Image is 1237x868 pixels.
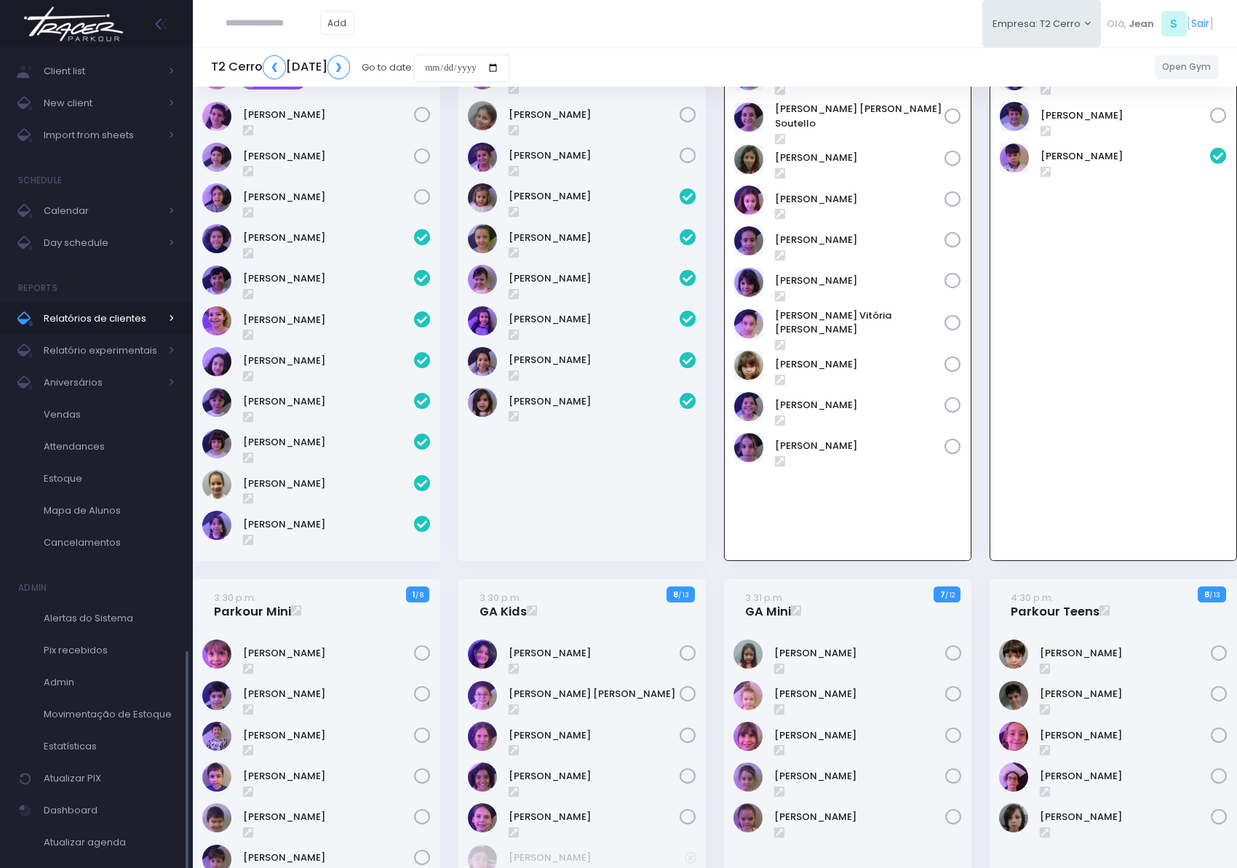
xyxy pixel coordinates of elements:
span: Alertas do Sistema [44,609,175,628]
span: Estoque [44,469,175,488]
a: [PERSON_NAME] [509,353,680,367]
img: Luzia Rolfini Fernandes [734,226,763,255]
a: Add [320,11,355,35]
span: Vendas [44,405,175,424]
a: [PERSON_NAME] [243,313,414,327]
span: Day schedule [44,234,160,252]
strong: 8 [673,589,678,600]
a: 4:30 p.m.Parkour Teens [1011,590,1099,619]
a: [PERSON_NAME] [774,769,945,784]
a: [PERSON_NAME] [1041,108,1210,123]
img: Julia Merlino Donadell [468,265,497,294]
strong: 1 [413,589,415,600]
a: [PERSON_NAME] [509,646,680,661]
a: ❯ [327,55,351,79]
a: [PERSON_NAME] [509,312,680,327]
img: Otto Guimarães Krön [1000,102,1029,131]
img: Marina Árju Aragão Abreu [468,347,497,376]
img: Helena Marins Padua [733,681,763,710]
img: Mariana Abramo [202,429,231,458]
small: 3:31 p.m. [745,591,784,605]
a: [PERSON_NAME] [243,769,414,784]
img: Mikael Arina Scudeller [202,803,231,832]
a: [PERSON_NAME] [774,687,945,701]
img: Luisa Tomchinsky Montezano [734,186,763,215]
img: Gabriela Libardi Galesi Bernardo [202,306,231,335]
a: ❮ [263,55,286,79]
a: [PERSON_NAME] [775,192,944,207]
img: Sofia Consentino Mantesso [468,803,497,832]
a: [PERSON_NAME] [509,810,680,824]
a: [PERSON_NAME] [509,271,680,286]
small: / 8 [415,591,423,600]
a: [PERSON_NAME] [243,646,414,661]
a: [PERSON_NAME] [243,728,414,743]
span: Relatório experimentais [44,341,160,360]
a: [PERSON_NAME] [774,810,945,824]
a: Open Gym [1155,55,1220,79]
a: [PERSON_NAME] [509,394,680,409]
span: New client [44,94,160,113]
img: VIOLETA GIMENEZ VIARD DE AGUIAR [734,433,763,462]
span: Relatórios de clientes [44,309,160,328]
a: [PERSON_NAME] [1040,810,1211,824]
span: Client list [44,62,160,81]
span: Dashboard [44,801,175,820]
span: Movimentação de Estoque [44,705,175,724]
span: Atualizar agenda [44,833,175,852]
span: Attendances [44,437,175,456]
img: Maria Clara Frateschi [202,388,231,417]
div: [ ] [1101,7,1219,40]
img: Clara Guimaraes Kron [202,102,231,131]
img: Felipe Cardoso [202,640,231,669]
a: [PERSON_NAME] [775,151,944,165]
a: [PERSON_NAME] [1041,149,1210,164]
a: [PERSON_NAME] [509,728,680,743]
a: [PERSON_NAME] [775,439,944,453]
a: [PERSON_NAME] [1040,728,1211,743]
a: [PERSON_NAME] [PERSON_NAME] Soutello [775,102,944,130]
img: NATALIE DIAS DE SOUZA [468,763,497,792]
a: [PERSON_NAME] [1040,769,1211,784]
span: Pix recebidos [44,641,175,660]
a: 3:31 p.m.GA Mini [745,590,791,619]
img: Beatriz Kikuchi [202,266,231,295]
a: [PERSON_NAME] [509,148,680,163]
a: [PERSON_NAME] [243,851,414,865]
span: Import from sheets [44,126,160,145]
a: [PERSON_NAME] [775,233,944,247]
img: Isabela de Brito Moffa [202,347,231,376]
a: [PERSON_NAME] [243,477,414,491]
a: [PERSON_NAME] [775,274,944,288]
small: 4:30 p.m. [1011,591,1054,605]
a: [PERSON_NAME] [243,231,414,245]
a: [PERSON_NAME] Vitória [PERSON_NAME] [775,308,944,337]
a: [PERSON_NAME] [774,728,945,743]
img: Sofia John [734,392,763,421]
img: Lucas Kaufman Gomes [202,763,231,792]
img: Julia Consentino Mantesso [468,722,497,751]
img: Olivia Chiesa [202,183,231,212]
strong: 7 [940,589,945,600]
span: S [1161,11,1187,36]
img: Isabel Silveira Chulam [468,224,497,253]
img: Teresa Navarro Cortez [468,388,497,417]
img: Ana Helena Soutello [734,103,763,132]
small: / 13 [1209,591,1220,600]
span: Cancelamentos [44,533,175,552]
img: Maya Viana [202,470,231,499]
img: Catarina Andrade [468,183,497,212]
img: Isabel Amado [468,143,497,172]
img: Manuela Cardoso [733,722,763,751]
span: Mapa de Alunos [44,501,175,520]
a: [PERSON_NAME] [509,231,680,245]
a: [PERSON_NAME] [509,189,680,204]
a: 3:30 p.m.Parkour Mini [214,590,291,619]
img: Nina Elias [202,511,231,540]
img: Leonardo Arina Scudeller [202,722,231,751]
a: [PERSON_NAME] [243,435,414,450]
small: 3:30 p.m. [480,591,522,605]
img: Antônio Martins Marques [999,640,1028,669]
img: Ana Beatriz Xavier Roque [202,224,231,253]
img: Giovana Balotin Figueira [733,640,763,669]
